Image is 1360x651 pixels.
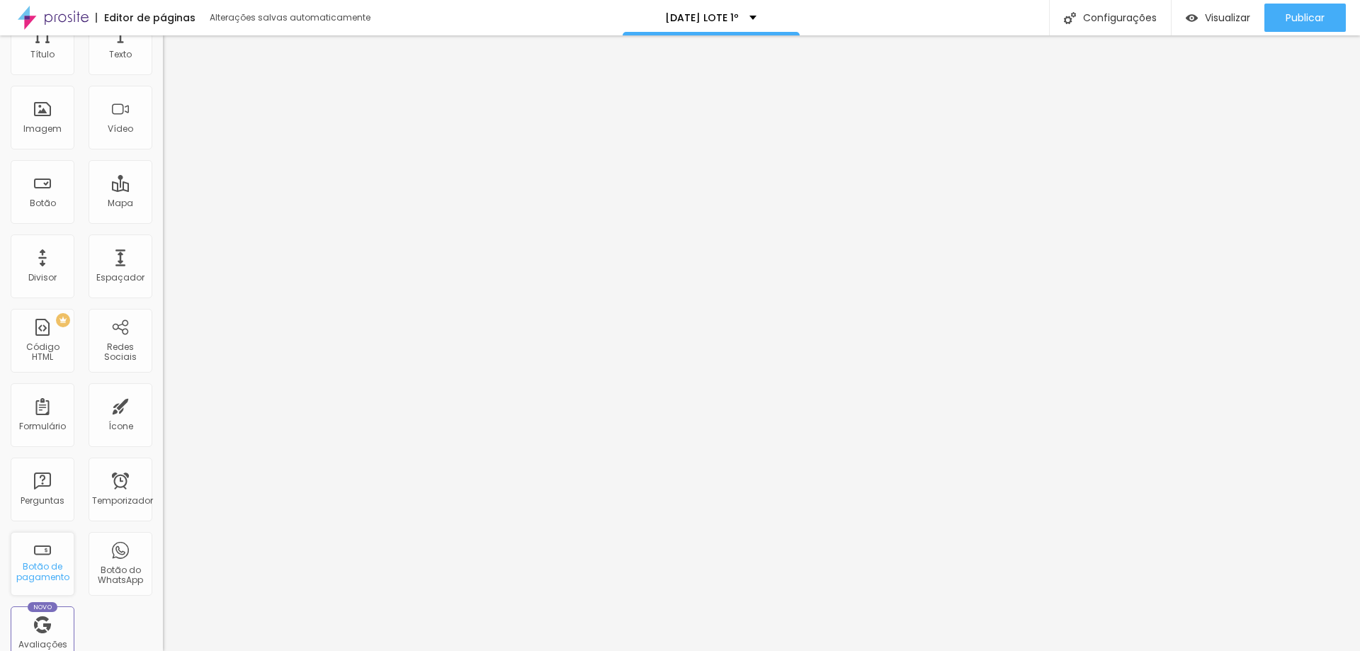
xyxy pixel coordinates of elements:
[26,341,59,363] font: Código HTML
[30,48,55,60] font: Título
[665,11,739,25] font: [DATE] LOTE 1º
[28,271,57,283] font: Divisor
[1172,4,1264,32] button: Visualizar
[104,11,195,25] font: Editor de páginas
[108,197,133,209] font: Mapa
[16,560,69,582] font: Botão de pagamento
[96,271,144,283] font: Espaçador
[23,123,62,135] font: Imagem
[92,494,153,506] font: Temporizador
[30,197,56,209] font: Botão
[210,11,370,23] font: Alterações salvas automaticamente
[163,35,1360,651] iframe: Editor
[109,48,132,60] font: Texto
[108,420,133,432] font: Ícone
[19,420,66,432] font: Formulário
[1205,11,1250,25] font: Visualizar
[21,494,64,506] font: Perguntas
[1064,12,1076,24] img: Ícone
[1286,11,1325,25] font: Publicar
[1264,4,1346,32] button: Publicar
[104,341,137,363] font: Redes Sociais
[108,123,133,135] font: Vídeo
[1186,12,1198,24] img: view-1.svg
[98,564,143,586] font: Botão do WhatsApp
[33,603,52,611] font: Novo
[1083,11,1157,25] font: Configurações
